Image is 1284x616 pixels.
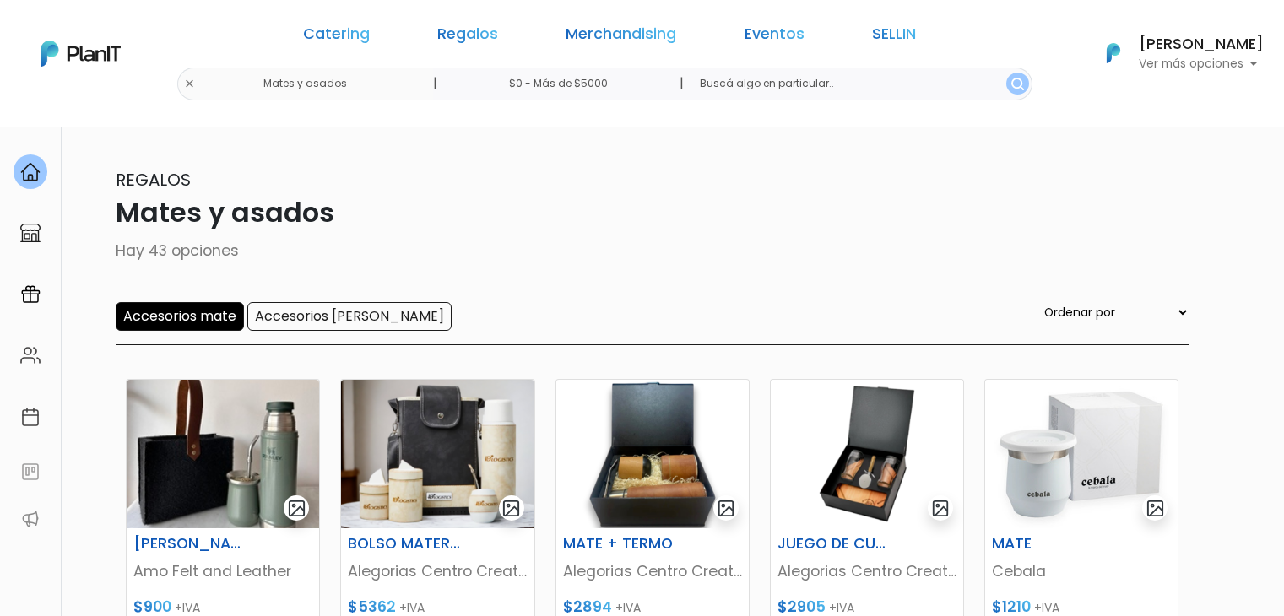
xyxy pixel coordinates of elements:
img: search_button-432b6d5273f82d61273b3651a40e1bd1b912527efae98b1b7a1b2c0702e16a8d.svg [1011,78,1024,90]
img: thumb_mate-comprar-uruguay-por-mayor.jpg [985,380,1178,528]
img: marketplace-4ceaa7011d94191e9ded77b95e3339b90024bf715f7c57f8cf31f2d8c509eaba.svg [20,223,41,243]
p: Alegorias Centro Creativo [777,560,956,582]
input: Accesorios mate [116,302,244,331]
img: gallery-light [287,499,306,518]
span: +IVA [829,599,854,616]
span: +IVA [615,599,641,616]
img: gallery-light [931,499,951,518]
img: partners-52edf745621dab592f3b2c58e3bca9d71375a7ef29c3b500c9f145b62cc070d4.svg [20,509,41,529]
img: calendar-87d922413cdce8b2cf7b7f5f62616a5cf9e4887200fb71536465627b3292af00.svg [20,407,41,427]
img: feedback-78b5a0c8f98aac82b08bfc38622c3050aee476f2c9584af64705fc4e61158814.svg [20,462,41,482]
img: thumb_Captura_de_pantalla_2023-08-30_155400-PhotoRoom__1_.png [341,380,534,528]
p: Alegorias Centro Creativo [348,560,527,582]
a: Catering [303,27,370,47]
h6: MATE [982,535,1115,553]
a: SELLIN [872,27,916,47]
h6: JUEGO DE CUBIERTOS PREMIUM [767,535,901,553]
a: Eventos [745,27,805,47]
a: Regalos [437,27,498,47]
p: | [680,73,684,94]
p: Regalos [95,167,1189,192]
img: thumb_9D89606C-6833-49F3-AB9B-70BB40D551FA.jpeg [127,380,319,528]
input: Buscá algo en particular.. [686,68,1032,100]
h6: MATE + TERMO [553,535,686,553]
p: Mates y asados [95,192,1189,233]
input: Accesorios [PERSON_NAME] [247,302,452,331]
button: PlanIt Logo [PERSON_NAME] Ver más opciones [1085,31,1264,75]
p: | [433,73,437,94]
span: +IVA [1034,599,1059,616]
span: +IVA [175,599,200,616]
img: close-6986928ebcb1d6c9903e3b54e860dbc4d054630f23adef3a32610726dff6a82b.svg [184,78,195,89]
img: people-662611757002400ad9ed0e3c099ab2801c6687ba6c219adb57efc949bc21e19d.svg [20,345,41,365]
img: thumb_Captura_de_pantalla_2023-08-31_154214-PhotoRoom.png [771,380,963,528]
img: thumb_2000___2000-Photoroom__50_.png [556,380,749,528]
img: home-e721727adea9d79c4d83392d1f703f7f8bce08238fde08b1acbfd93340b81755.svg [20,162,41,182]
img: PlanIt Logo [41,41,121,67]
h6: [PERSON_NAME] [1139,37,1264,52]
p: Amo Felt and Leather [133,560,312,582]
img: campaigns-02234683943229c281be62815700db0a1741e53638e28bf9629b52c665b00959.svg [20,284,41,305]
img: gallery-light [1146,499,1165,518]
img: gallery-light [717,499,736,518]
span: +IVA [399,599,425,616]
p: Alegorias Centro Creativo [563,560,742,582]
a: Merchandising [566,27,676,47]
img: PlanIt Logo [1095,35,1132,72]
img: gallery-light [501,499,521,518]
p: Hay 43 opciones [95,240,1189,262]
h6: [PERSON_NAME] [123,535,257,553]
p: Cebala [992,560,1171,582]
h6: BOLSO MATERO [338,535,471,553]
p: Ver más opciones [1139,58,1264,70]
